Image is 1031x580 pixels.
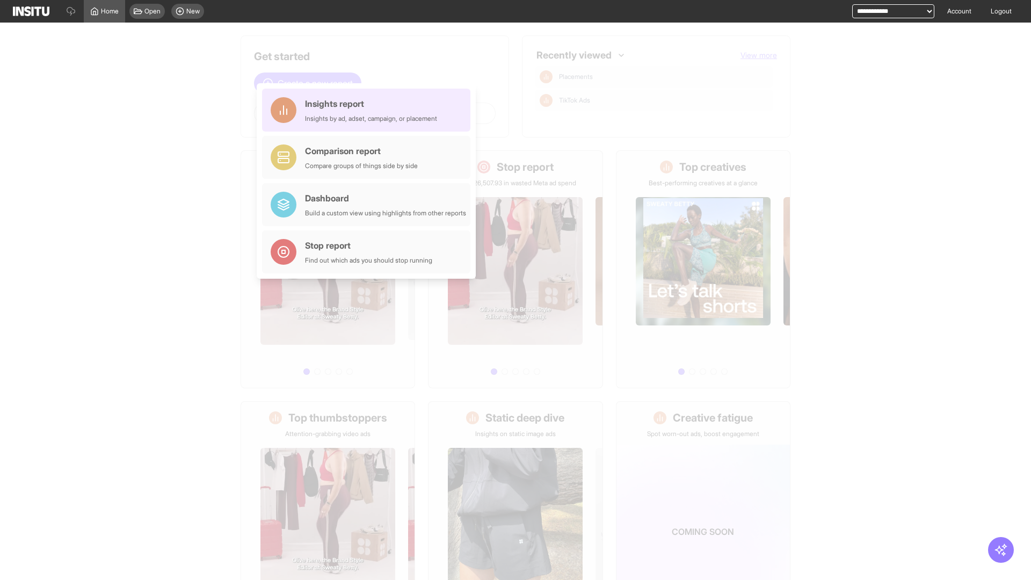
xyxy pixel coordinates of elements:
div: Dashboard [305,192,466,205]
span: New [186,7,200,16]
div: Stop report [305,239,432,252]
div: Comparison report [305,144,418,157]
img: Logo [13,6,49,16]
div: Compare groups of things side by side [305,162,418,170]
div: Find out which ads you should stop running [305,256,432,265]
span: Open [144,7,161,16]
div: Insights by ad, adset, campaign, or placement [305,114,437,123]
span: Home [101,7,119,16]
div: Insights report [305,97,437,110]
div: Build a custom view using highlights from other reports [305,209,466,218]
